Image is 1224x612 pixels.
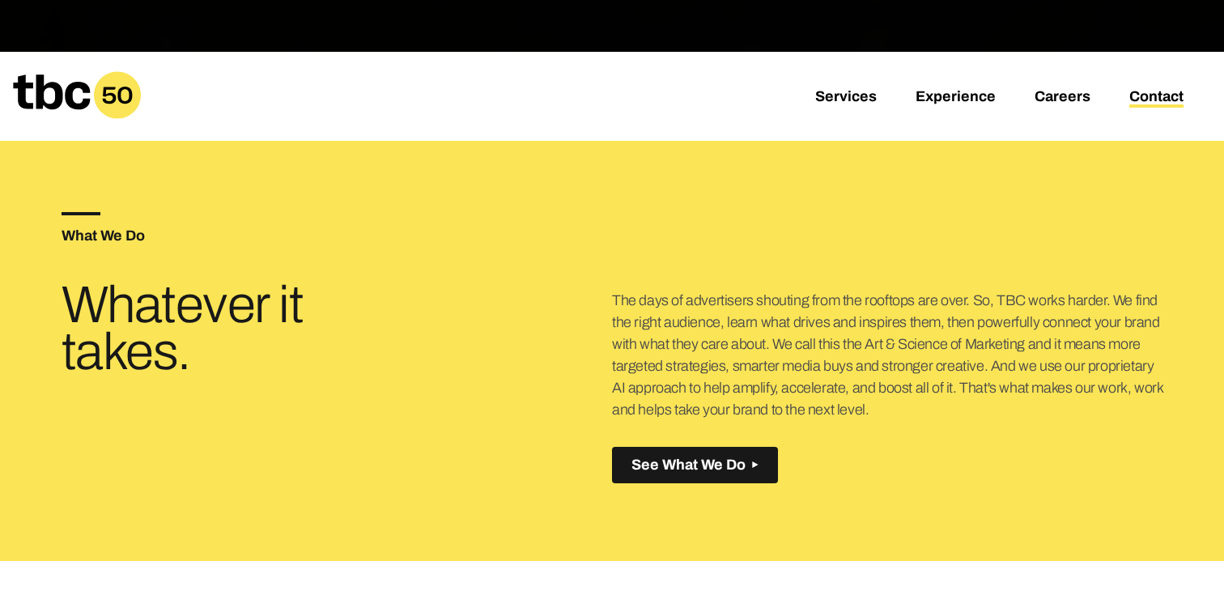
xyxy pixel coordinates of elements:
[13,108,141,125] a: Home
[612,290,1162,421] p: The days of advertisers shouting from the rooftops are over. So, TBC works harder. We find the ri...
[916,88,996,108] a: Experience
[1129,88,1184,108] a: Contact
[612,447,778,483] button: See What We Do
[62,228,612,243] h5: What We Do
[1035,88,1090,108] a: Careers
[815,88,877,108] a: Services
[631,457,746,474] span: See What We Do
[62,282,429,376] h3: Whatever it takes.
